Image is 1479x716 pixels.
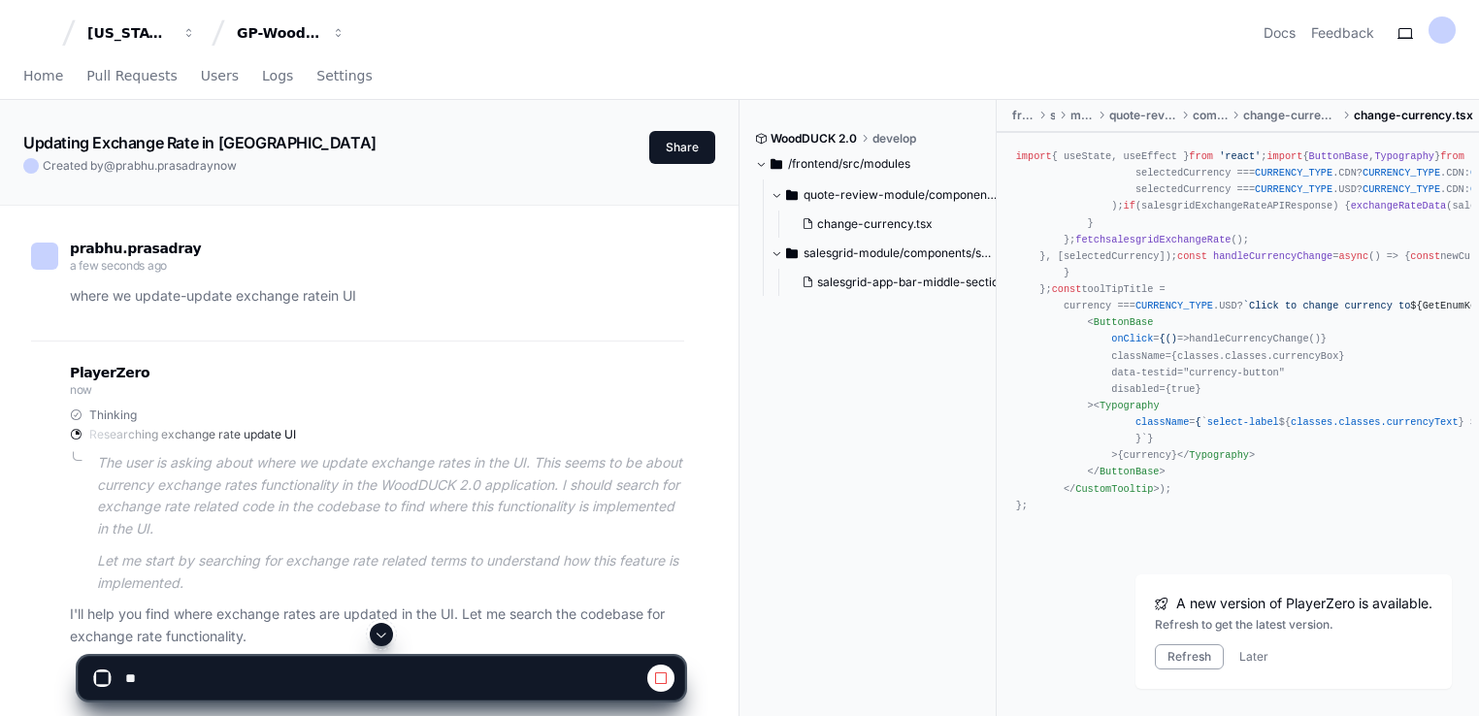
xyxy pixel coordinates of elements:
[1363,167,1440,179] span: CURRENCY_TYPE
[1410,250,1440,262] span: const
[1075,234,1231,245] span: fetchsalesgridExchangeRate
[316,70,372,81] span: Settings
[1094,316,1154,328] span: ButtonBase
[23,54,63,99] a: Home
[237,23,320,43] div: GP-WoodDuck 2.0
[1219,300,1236,311] span: USD
[1446,183,1463,195] span: CDN
[755,148,982,179] button: /frontend/src/modules
[794,211,986,238] button: change-currency.tsx
[89,407,137,423] span: Thinking
[1255,167,1332,179] span: CURRENCY_TYPE
[1309,150,1369,162] span: ButtonBase
[86,54,177,99] a: Pull Requests
[1193,108,1229,123] span: components
[1213,250,1332,262] span: handleCurrencyChange
[1177,250,1207,262] span: const
[1160,333,1177,344] span: {()
[786,183,798,207] svg: Directory
[1311,23,1374,43] button: Feedback
[649,131,715,164] button: Share
[70,258,167,273] span: a few seconds ago
[1446,167,1463,179] span: CDN
[804,187,998,203] span: quote-review-module/components/change-currency-component
[1189,150,1213,162] span: from
[1176,594,1432,613] span: A new version of PlayerZero is available.
[262,70,293,81] span: Logs
[229,16,353,50] button: GP-WoodDuck 2.0
[1124,200,1135,212] span: if
[1100,466,1160,477] span: ButtonBase
[1064,483,1160,495] span: </ >
[1109,108,1177,123] span: quote-review-module
[1016,316,1190,344] span: < = =>
[1100,400,1160,411] span: Typography
[70,241,201,256] span: prabhu.prasadray
[1050,108,1055,123] span: src
[788,156,910,172] span: /frontend/src/modules
[804,245,998,261] span: salesgrid-module/components/salesgrid-header-app-bar/salesgrid-app-bar-middle-section
[1111,333,1153,344] span: onClick
[1196,416,1201,428] span: {
[1207,416,1279,428] span: select-label
[1351,200,1447,212] span: exchangeRateData
[817,275,1025,290] span: salesgrid-app-bar-middle-section.tsx
[1338,183,1356,195] span: USD
[1189,449,1249,461] span: Typography
[1016,148,1460,514] div: { useState, useEffect } ; { , } ; { bindActionCreators } ; { useDispatch, useSelector } ; { actio...
[1363,183,1440,195] span: CURRENCY_TYPE
[70,382,92,397] span: now
[1291,416,1459,428] span: classes.classes.currencyText
[80,16,204,50] button: [US_STATE] Pacific
[1016,150,1052,162] span: import
[1440,150,1464,162] span: from
[1338,250,1368,262] span: async
[771,131,857,146] span: WoodDUCK 2.0
[70,367,149,378] span: PlayerZero
[262,54,293,99] a: Logs
[23,133,377,152] app-text-character-animate: Updating Exchange Rate in [GEOGRAPHIC_DATA]
[1219,150,1261,162] span: 'react'
[1239,649,1268,665] button: Later
[89,427,296,442] span: Researching exchange rate update UI
[1135,300,1213,311] span: CURRENCY_TYPE
[201,70,239,81] span: Users
[794,269,1002,296] button: salesgrid-app-bar-middle-section.tsx
[87,23,171,43] div: [US_STATE] Pacific
[1243,108,1338,123] span: change-currency-component
[104,158,115,173] span: @
[1177,449,1255,461] span: </ >
[786,242,798,265] svg: Directory
[1135,416,1189,428] span: className
[1155,644,1224,669] button: Refresh
[1266,150,1302,162] span: import
[70,285,684,308] p: where we update-update exchange ratein UI
[1088,466,1166,477] span: </ >
[70,603,684,648] p: I'll help you find where exchange rates are updated in the UI. Let me search the codebase for exc...
[1052,283,1082,295] span: const
[1075,483,1153,495] span: CustomTooltip
[201,54,239,99] a: Users
[43,158,237,174] span: Created by
[97,452,684,540] p: The user is asking about where we update exchange rates in the UI. This seems to be about currenc...
[771,152,782,176] svg: Directory
[115,158,214,173] span: prabhu.prasadray
[872,131,916,146] span: develop
[1155,617,1432,633] div: Refresh to get the latest version.
[771,179,998,211] button: quote-review-module/components/change-currency-component
[1264,23,1296,43] a: Docs
[86,70,177,81] span: Pull Requests
[771,238,998,269] button: salesgrid-module/components/salesgrid-header-app-bar/salesgrid-app-bar-middle-section
[1012,108,1035,123] span: frontend
[1354,108,1473,123] span: change-currency.tsx
[97,550,684,595] p: Let me start by searching for exchange rate related terms to understand how this feature is imple...
[1255,183,1332,195] span: CURRENCY_TYPE
[1338,167,1356,179] span: CDN
[316,54,372,99] a: Settings
[817,216,933,232] span: change-currency.tsx
[1070,108,1093,123] span: modules
[214,158,237,173] span: now
[23,70,63,81] span: Home
[1374,150,1434,162] span: Typography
